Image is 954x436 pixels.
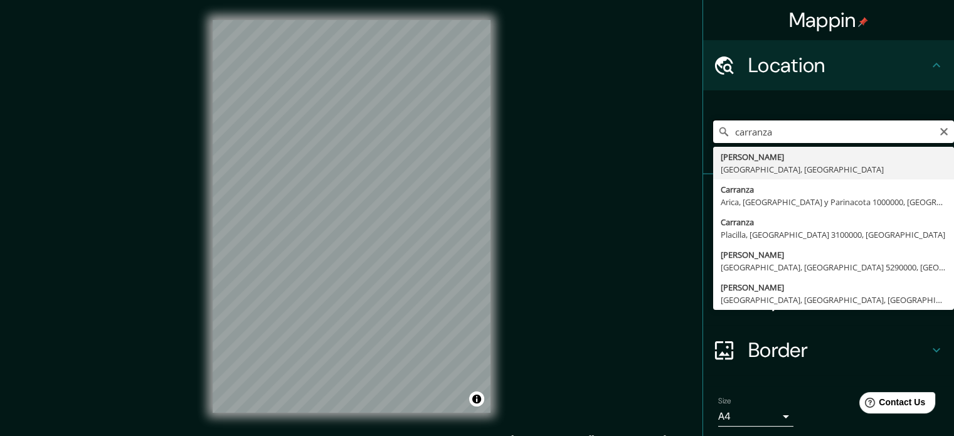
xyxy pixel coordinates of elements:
[748,338,929,363] h4: Border
[721,294,946,306] div: [GEOGRAPHIC_DATA], [GEOGRAPHIC_DATA], [GEOGRAPHIC_DATA]
[703,40,954,90] div: Location
[721,216,946,228] div: Carranza
[721,281,946,294] div: [PERSON_NAME]
[721,196,946,208] div: Arica, [GEOGRAPHIC_DATA] y Parinacota 1000000, [GEOGRAPHIC_DATA]
[703,225,954,275] div: Style
[842,387,940,422] iframe: Help widget launcher
[748,53,929,78] h4: Location
[703,174,954,225] div: Pins
[718,396,731,407] label: Size
[213,20,490,413] canvas: Map
[718,407,793,427] div: A4
[713,120,954,143] input: Pick your city or area
[469,391,484,407] button: Toggle attribution
[721,228,946,241] div: Placilla, [GEOGRAPHIC_DATA] 3100000, [GEOGRAPHIC_DATA]
[939,125,949,137] button: Clear
[721,151,946,163] div: [PERSON_NAME]
[789,8,869,33] h4: Mappin
[703,325,954,375] div: Border
[748,287,929,312] h4: Layout
[721,183,946,196] div: Carranza
[721,248,946,261] div: [PERSON_NAME]
[858,17,868,27] img: pin-icon.png
[721,261,946,274] div: [GEOGRAPHIC_DATA], [GEOGRAPHIC_DATA] 5290000, [GEOGRAPHIC_DATA]
[703,275,954,325] div: Layout
[721,163,946,176] div: [GEOGRAPHIC_DATA], [GEOGRAPHIC_DATA]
